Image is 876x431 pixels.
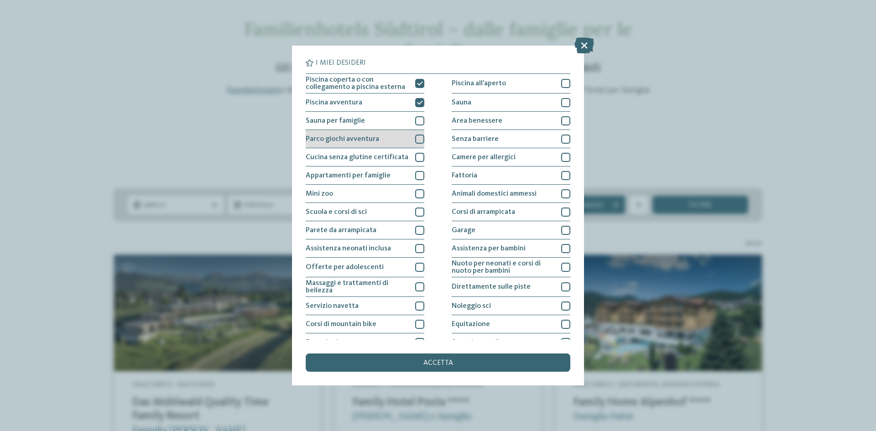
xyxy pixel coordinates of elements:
span: Noleggio sci [452,302,491,310]
span: Offerte per adolescenti [306,264,384,271]
span: Camere per allergici [452,154,516,161]
span: Piscina coperta o con collegamento a piscina esterna [306,76,408,91]
span: Appartamenti per famiglie [306,172,391,179]
span: accetta [423,359,453,367]
span: Fattoria [452,172,477,179]
span: Corsi di arrampicata [452,208,515,216]
span: Parete da arrampicata [306,227,376,234]
span: Escursioni [306,339,338,346]
span: Cucina senza glutine certificata [306,154,408,161]
span: Nuoto per neonati e corsi di nuoto per bambini [452,260,554,275]
span: Area benessere [452,117,502,125]
span: Parco giochi avventura [306,135,379,143]
span: Piscina all'aperto [452,80,506,87]
span: Massaggi e trattamenti di bellezza [306,280,408,294]
span: Senza barriere [452,135,499,143]
span: I miei desideri [316,59,366,67]
span: Equitazione [452,321,490,328]
span: Scuola e corsi di sci [306,208,367,216]
span: Assistenza per bambini [452,245,526,252]
span: Assistenza neonati inclusa [306,245,391,252]
span: Piscina avventura [306,99,362,106]
span: Corsi di mountain bike [306,321,376,328]
span: Direttamente sulle piste [452,283,531,291]
span: Servizio navetta [306,302,359,310]
span: Sauna per famiglie [306,117,365,125]
span: Garage [452,227,475,234]
span: Animali domestici ammessi [452,190,537,197]
span: Mini zoo [306,190,333,197]
span: Sauna [452,99,471,106]
span: Sport invernali [452,339,499,346]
